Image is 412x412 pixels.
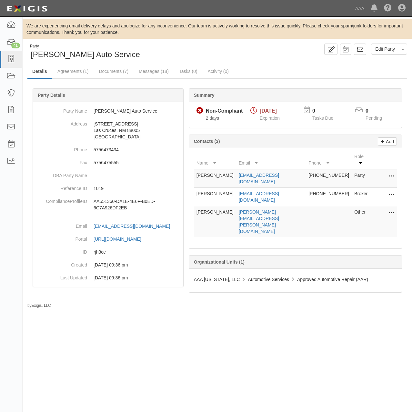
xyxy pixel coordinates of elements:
[35,117,181,143] dd: [STREET_ADDRESS] Las Cruces, NM 88005 [GEOGRAPHIC_DATA]
[352,188,371,206] td: Broker
[38,93,65,98] b: Party Details
[352,169,371,188] td: Party
[174,65,202,78] a: Tasks (0)
[352,151,371,169] th: Role
[260,116,280,121] span: Expiration
[94,65,133,78] a: Documents (7)
[35,117,87,127] dt: Address
[206,116,219,121] span: Since 08/16/2025
[196,107,203,114] i: Non-Compliant
[366,107,390,115] p: 0
[35,233,87,242] dt: Portal
[35,246,87,255] dt: ID
[35,105,181,117] dd: [PERSON_NAME] Auto Service
[35,220,87,229] dt: Email
[260,108,277,114] span: [DATE]
[194,151,236,169] th: Name
[371,44,399,55] a: Edit Party
[31,50,140,59] span: [PERSON_NAME] Auto Service
[94,198,181,211] p: AA551360-DA1E-4E6F-B0ED-6C7A926DF2EB
[35,156,87,166] dt: Fax
[352,2,367,15] a: AAA
[239,191,279,203] a: [EMAIL_ADDRESS][DOMAIN_NAME]
[239,173,279,184] a: [EMAIL_ADDRESS][DOMAIN_NAME]
[194,277,240,282] span: AAA [US_STATE], LLC
[35,169,87,179] dt: DBA Party Name
[194,259,245,265] b: Organizational Units (1)
[312,116,333,121] span: Tasks Due
[35,258,181,271] dd: 03/09/2023 09:36 pm
[35,271,87,281] dt: Last Updated
[194,188,236,206] td: [PERSON_NAME]
[94,224,177,229] a: [EMAIL_ADDRESS][DOMAIN_NAME]
[203,65,234,78] a: Activity (0)
[23,23,412,35] div: We are experiencing email delivery delays and apologize for any inconvenience. Our team is active...
[35,271,181,284] dd: 03/09/2023 09:36 pm
[297,277,368,282] span: Approved Automotive Repair (AAR)
[306,169,352,188] td: [PHONE_NUMBER]
[27,65,52,79] a: Details
[35,156,181,169] dd: 5756475555
[94,223,170,229] div: [EMAIL_ADDRESS][DOMAIN_NAME]
[194,206,236,237] td: [PERSON_NAME]
[134,65,174,78] a: Messages (18)
[32,303,51,308] a: Exigis, LLC
[35,258,87,268] dt: Created
[35,246,181,258] dd: rjh3ce
[366,116,382,121] span: Pending
[35,182,87,192] dt: Reference ID
[53,65,93,78] a: Agreements (1)
[5,3,49,15] img: logo-5460c22ac91f19d4615b14bd174203de0afe785f0fc80cf4dbbc73dc1793850b.png
[30,44,140,49] div: Party
[11,43,20,48] div: 41
[352,206,371,237] td: Other
[194,93,215,98] b: Summary
[27,44,213,60] div: Aguirre Auto Service
[248,277,289,282] span: Automotive Services
[384,138,394,145] p: Add
[206,107,243,115] div: Non-Compliant
[35,195,87,205] dt: ComplianceProfileID
[194,169,236,188] td: [PERSON_NAME]
[306,151,352,169] th: Phone
[236,151,306,169] th: Email
[94,185,181,192] p: 1019
[27,303,51,308] small: by
[239,209,279,234] a: [PERSON_NAME][EMAIL_ADDRESS][PERSON_NAME][DOMAIN_NAME]
[35,105,87,114] dt: Party Name
[94,236,148,242] a: [URL][DOMAIN_NAME]
[194,139,220,144] b: Contacts (3)
[312,107,341,115] p: 0
[35,143,181,156] dd: 5756473434
[306,188,352,206] td: [PHONE_NUMBER]
[384,5,392,12] i: Help Center - Complianz
[35,143,87,153] dt: Phone
[378,137,397,146] a: Add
